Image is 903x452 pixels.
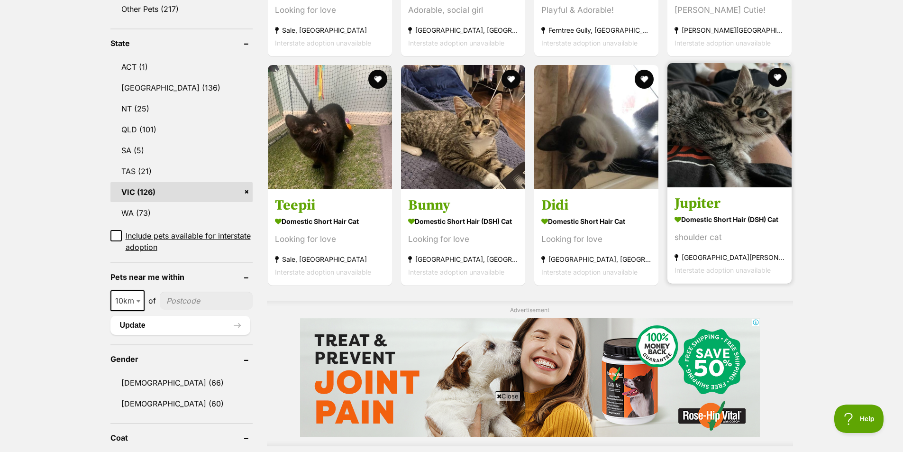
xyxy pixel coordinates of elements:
[408,214,518,228] strong: Domestic Short Hair (DSH) Cat
[268,189,392,286] a: Teepii Domestic Short Hair Cat Looking for love Sale, [GEOGRAPHIC_DATA] Interstate adoption unava...
[300,318,760,437] iframe: Advertisement
[541,23,651,36] strong: Ferntree Gully, [GEOGRAPHIC_DATA]
[275,268,371,276] span: Interstate adoption unavailable
[534,189,658,286] a: Didi Domestic Short Hair Cat Looking for love [GEOGRAPHIC_DATA], [GEOGRAPHIC_DATA] Interstate ado...
[675,266,771,274] span: Interstate adoption unavailable
[275,3,385,16] div: Looking for love
[160,292,253,310] input: postcode
[110,355,253,363] header: Gender
[110,273,253,281] header: Pets near me within
[275,253,385,266] strong: Sale, [GEOGRAPHIC_DATA]
[408,196,518,214] h3: Bunny
[279,405,624,447] iframe: Advertisement
[110,203,253,223] a: WA (73)
[275,233,385,246] div: Looking for love
[110,78,253,98] a: [GEOGRAPHIC_DATA] (136)
[541,268,638,276] span: Interstate adoption unavailable
[408,233,518,246] div: Looking for love
[148,295,156,306] span: of
[368,70,387,89] button: favourite
[401,189,525,286] a: Bunny Domestic Short Hair (DSH) Cat Looking for love [GEOGRAPHIC_DATA], [GEOGRAPHIC_DATA] Interst...
[275,38,371,46] span: Interstate adoption unavailable
[110,39,253,47] header: State
[675,212,784,226] strong: Domestic Short Hair (DSH) Cat
[408,253,518,266] strong: [GEOGRAPHIC_DATA], [GEOGRAPHIC_DATA]
[111,294,144,307] span: 10km
[110,434,253,442] header: Coat
[110,57,253,77] a: ACT (1)
[541,233,651,246] div: Looking for love
[834,405,884,433] iframe: Help Scout Beacon - Open
[267,301,793,446] div: Advertisement
[534,65,658,189] img: Didi - Domestic Short Hair Cat
[110,316,250,335] button: Update
[675,3,784,16] div: [PERSON_NAME] Cutie!
[110,394,253,414] a: [DEMOGRAPHIC_DATA] (60)
[275,214,385,228] strong: Domestic Short Hair Cat
[275,196,385,214] h3: Teepii
[502,70,520,89] button: favourite
[675,23,784,36] strong: [PERSON_NAME][GEOGRAPHIC_DATA]
[408,38,504,46] span: Interstate adoption unavailable
[110,120,253,139] a: QLD (101)
[110,290,145,311] span: 10km
[110,140,253,160] a: SA (5)
[110,99,253,119] a: NT (25)
[541,214,651,228] strong: Domestic Short Hair Cat
[408,3,518,16] div: Adorable, social girl
[675,251,784,264] strong: [GEOGRAPHIC_DATA][PERSON_NAME][GEOGRAPHIC_DATA]
[541,38,638,46] span: Interstate adoption unavailable
[495,391,520,401] span: Close
[675,38,771,46] span: Interstate adoption unavailable
[667,187,792,284] a: Jupiter Domestic Short Hair (DSH) Cat shoulder cat [GEOGRAPHIC_DATA][PERSON_NAME][GEOGRAPHIC_DATA...
[408,268,504,276] span: Interstate adoption unavailable
[541,253,651,266] strong: [GEOGRAPHIC_DATA], [GEOGRAPHIC_DATA]
[110,373,253,393] a: [DEMOGRAPHIC_DATA] (66)
[541,3,651,16] div: Playful & Adorable!
[408,23,518,36] strong: [GEOGRAPHIC_DATA], [GEOGRAPHIC_DATA]
[110,182,253,202] a: VIC (126)
[675,194,784,212] h3: Jupiter
[126,230,253,253] span: Include pets available for interstate adoption
[667,63,792,187] img: Jupiter - Domestic Short Hair (DSH) Cat
[768,68,787,87] button: favourite
[675,231,784,244] div: shoulder cat
[401,65,525,189] img: Bunny - Domestic Short Hair (DSH) Cat
[268,65,392,189] img: Teepii - Domestic Short Hair Cat
[110,161,253,181] a: TAS (21)
[110,230,253,253] a: Include pets available for interstate adoption
[635,70,654,89] button: favourite
[275,23,385,36] strong: Sale, [GEOGRAPHIC_DATA]
[541,196,651,214] h3: Didi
